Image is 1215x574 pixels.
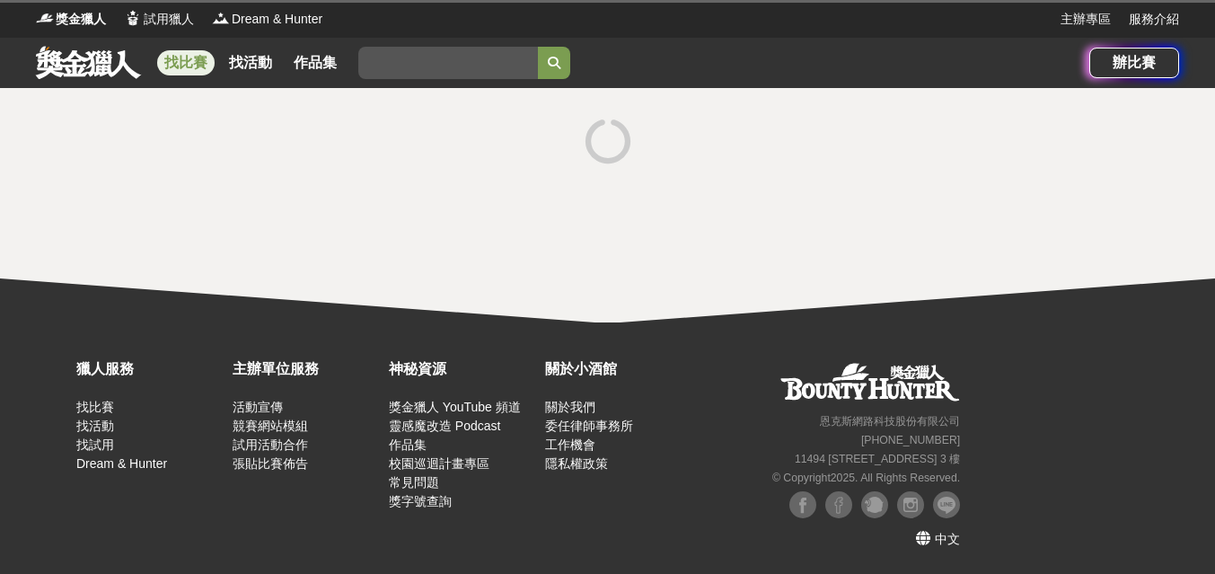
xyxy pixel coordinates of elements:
[144,10,194,29] span: 試用獵人
[897,491,924,518] img: Instagram
[1061,10,1111,29] a: 主辦專區
[825,491,852,518] img: Facebook
[212,9,230,27] img: Logo
[233,437,308,452] a: 試用活動合作
[389,400,521,414] a: 獎金獵人 YouTube 頻道
[545,400,595,414] a: 關於我們
[36,9,54,27] img: Logo
[124,9,142,27] img: Logo
[772,472,960,484] small: © Copyright 2025 . All Rights Reserved.
[789,491,816,518] img: Facebook
[233,419,308,433] a: 競賽網站模組
[545,456,608,471] a: 隱私權政策
[389,456,489,471] a: 校園巡迴計畫專區
[861,491,888,518] img: Plurk
[935,532,960,546] span: 中文
[56,10,106,29] span: 獎金獵人
[1089,48,1179,78] a: 辦比賽
[933,491,960,518] img: LINE
[795,453,960,465] small: 11494 [STREET_ADDRESS] 3 樓
[286,50,344,75] a: 作品集
[545,358,692,380] div: 關於小酒館
[222,50,279,75] a: 找活動
[76,400,114,414] a: 找比賽
[861,434,960,446] small: [PHONE_NUMBER]
[389,475,439,490] a: 常見問題
[389,494,452,508] a: 獎字號查詢
[76,358,224,380] div: 獵人服務
[76,437,114,452] a: 找試用
[820,415,960,428] small: 恩克斯網路科技股份有限公司
[232,10,322,29] span: Dream & Hunter
[1129,10,1179,29] a: 服務介紹
[233,456,308,471] a: 張貼比賽佈告
[233,400,283,414] a: 活動宣傳
[212,10,322,29] a: LogoDream & Hunter
[545,437,595,452] a: 工作機會
[76,456,167,471] a: Dream & Hunter
[389,419,500,433] a: 靈感魔改造 Podcast
[233,358,380,380] div: 主辦單位服務
[545,419,633,433] a: 委任律師事務所
[157,50,215,75] a: 找比賽
[76,419,114,433] a: 找活動
[389,358,536,380] div: 神秘資源
[389,437,427,452] a: 作品集
[124,10,194,29] a: Logo試用獵人
[36,10,106,29] a: Logo獎金獵人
